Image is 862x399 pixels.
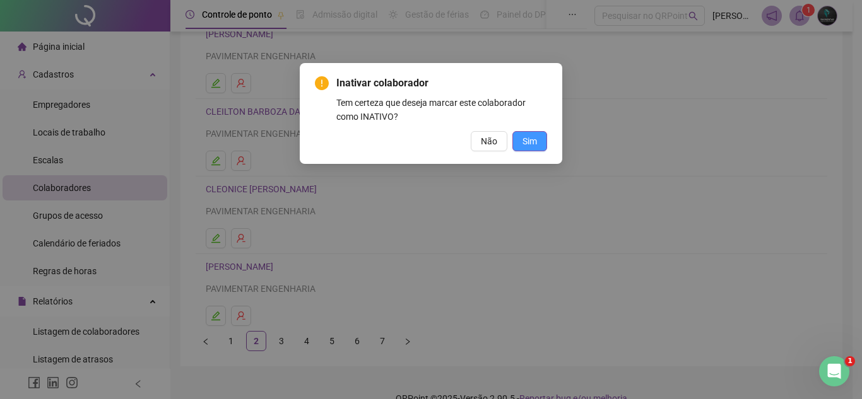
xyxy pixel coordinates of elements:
span: Tem certeza que deseja marcar este colaborador como INATIVO? [336,98,526,122]
button: Sim [512,131,547,151]
span: exclamation-circle [315,76,329,90]
button: Não [471,131,507,151]
iframe: Intercom live chat [819,356,849,386]
span: Não [481,134,497,148]
span: Sim [523,134,537,148]
span: Inativar colaborador [336,77,428,89]
span: 1 [845,356,855,366]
